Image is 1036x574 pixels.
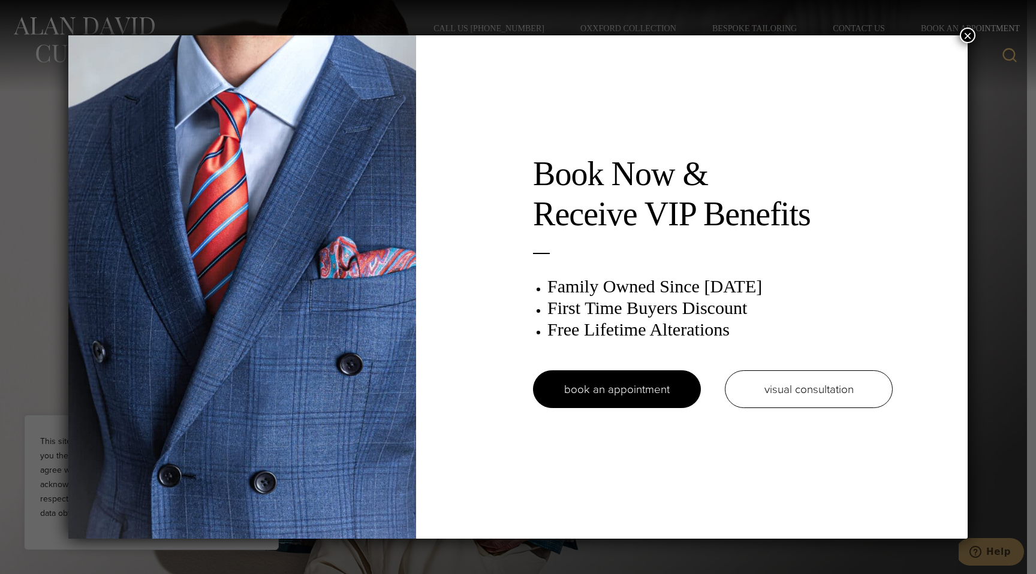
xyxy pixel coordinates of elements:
button: Close [960,28,975,43]
a: visual consultation [725,370,893,408]
h3: Family Owned Since [DATE] [547,276,893,297]
h2: Book Now & Receive VIP Benefits [533,154,893,234]
h3: Free Lifetime Alterations [547,319,893,340]
h3: First Time Buyers Discount [547,297,893,319]
span: Help [28,8,52,19]
a: book an appointment [533,370,701,408]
